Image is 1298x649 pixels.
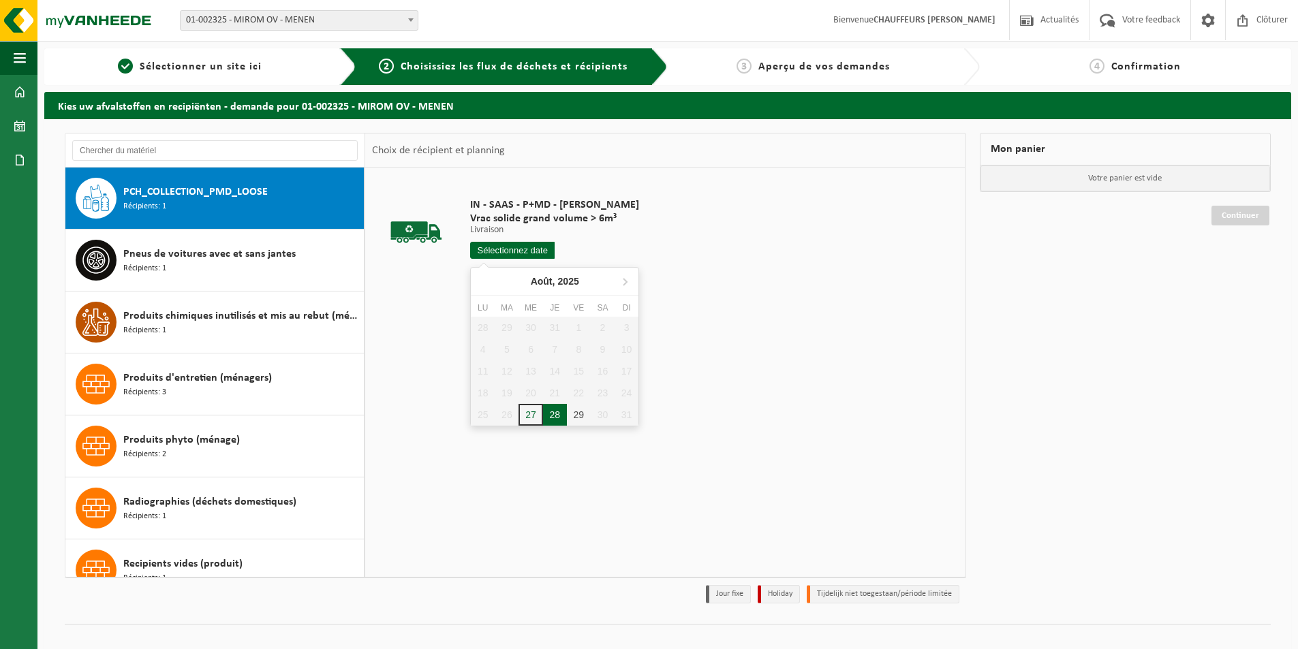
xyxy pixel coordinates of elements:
span: Récipients: 1 [123,572,166,585]
span: Récipients: 1 [123,262,166,275]
span: Récipients: 1 [123,324,166,337]
button: PCH_COLLECTION_PMD_LOOSE Récipients: 1 [65,168,365,229]
button: Produits chimiques inutilisés et mis au rebut (ménages) Récipients: 1 [65,291,365,353]
div: Je [543,301,567,315]
div: 28 [543,404,567,426]
button: Produits phyto (ménage) Récipients: 2 [65,415,365,477]
span: Produits d'entretien (ménagers) [123,370,272,386]
div: Sa [591,301,615,315]
span: Récipients: 1 [123,200,166,213]
button: Radiographies (déchets domestiques) Récipients: 1 [65,477,365,539]
span: Récipients: 2 [123,448,166,461]
div: Choix de récipient et planning [365,133,512,168]
div: 27 [519,404,542,426]
span: Récipients: 3 [123,386,166,399]
div: Août, [525,270,585,292]
span: Produits phyto (ménage) [123,432,240,448]
span: Radiographies (déchets domestiques) [123,494,296,510]
span: Pneus de voitures avec et sans jantes [123,246,296,262]
span: Choisissiez les flux de déchets et récipients [401,61,628,72]
strong: CHAUFFEURS [PERSON_NAME] [874,15,995,25]
div: Me [519,301,542,315]
span: 2 [379,59,394,74]
span: 01-002325 - MIROM OV - MENEN [181,11,418,30]
a: 1Sélectionner un site ici [51,59,329,75]
input: Chercher du matériel [72,140,358,161]
i: 2025 [558,276,579,286]
li: Holiday [758,585,800,603]
p: Votre panier est vide [980,165,1271,191]
div: Ve [567,301,591,315]
span: 01-002325 - MIROM OV - MENEN [180,10,418,31]
input: Sélectionnez date [470,242,555,259]
a: Continuer [1211,206,1269,225]
div: Lu [471,301,495,315]
p: Livraison [470,225,639,235]
span: 4 [1090,59,1104,74]
div: Ma [495,301,519,315]
button: Pneus de voitures avec et sans jantes Récipients: 1 [65,229,365,291]
span: IN - SAAS - P+MD - [PERSON_NAME] [470,198,639,212]
li: Jour fixe [706,585,751,603]
button: Recipients vides (produit) Récipients: 1 [65,539,365,601]
button: Produits d'entretien (ménagers) Récipients: 3 [65,353,365,415]
span: Recipients vides (produit) [123,556,243,572]
div: Di [615,301,638,315]
span: Aperçu de vos demandes [758,61,890,72]
span: Récipients: 1 [123,510,166,523]
h2: Kies uw afvalstoffen en recipiënten - demande pour 01-002325 - MIROM OV - MENEN [44,92,1291,118]
span: 1 [118,59,133,74]
span: Vrac solide grand volume > 6m³ [470,212,639,225]
span: Sélectionner un site ici [140,61,262,72]
div: 29 [567,404,591,426]
li: Tijdelijk niet toegestaan/période limitée [807,585,959,603]
span: 3 [737,59,752,74]
span: Confirmation [1111,61,1181,72]
span: Produits chimiques inutilisés et mis au rebut (ménages) [123,308,360,324]
div: Mon panier [980,133,1271,165]
span: PCH_COLLECTION_PMD_LOOSE [123,184,268,200]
